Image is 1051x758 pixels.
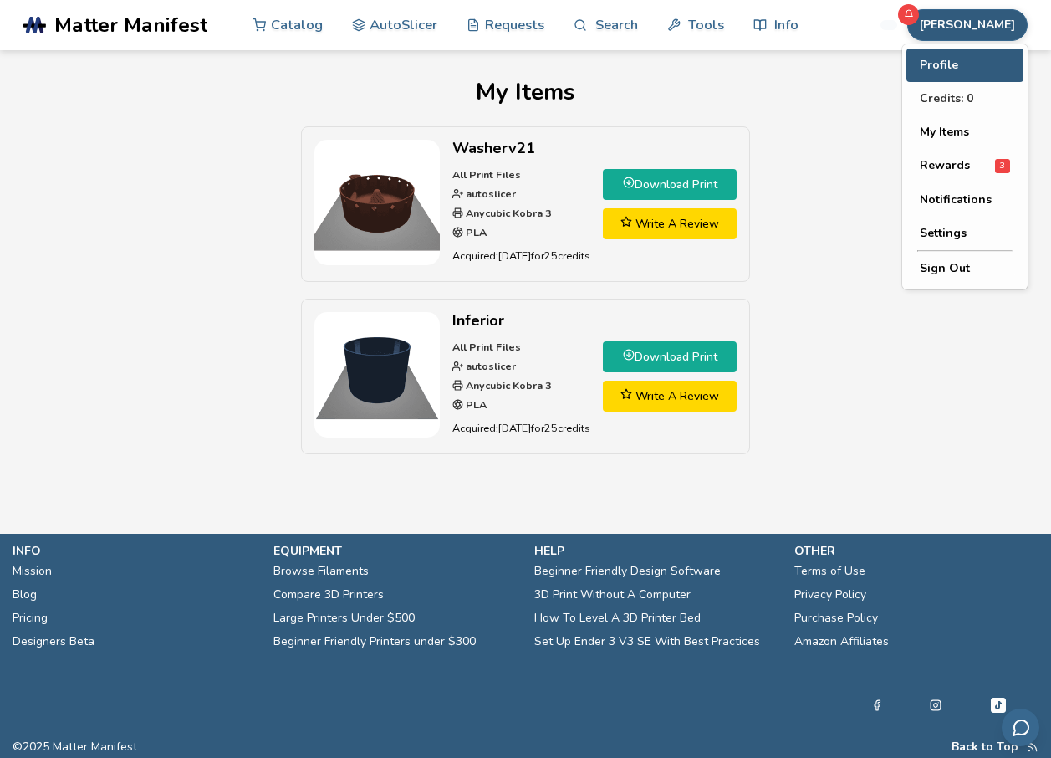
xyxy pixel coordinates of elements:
span: Matter Manifest [54,13,207,37]
p: Acquired: [DATE] for 25 credits [452,419,590,437]
h1: My Items [23,79,1028,105]
strong: All Print Files [452,340,521,354]
button: Profile [906,49,1023,82]
div: [PERSON_NAME] [902,44,1028,289]
span: 3 [995,159,1010,173]
a: Beginner Friendly Design Software [534,560,721,583]
button: Sign Out [906,252,1023,285]
a: Pricing [13,607,48,630]
p: other [794,542,1038,560]
button: Send feedback via email [1002,709,1039,746]
strong: Anycubic Kobra 3 [463,378,552,392]
span: Notifications [920,193,992,207]
a: Set Up Ender 3 V3 SE With Best Practices [534,630,760,653]
a: Beginner Friendly Printers under $300 [273,630,476,653]
p: help [534,542,778,560]
a: Purchase Policy [794,607,878,630]
a: How To Level A 3D Printer Bed [534,607,701,630]
button: My Items [906,115,1023,149]
p: info [13,542,257,560]
img: Inferior [314,312,440,438]
a: 3D Print Without A Computer [534,583,691,607]
a: Large Printers Under $500 [273,607,415,630]
a: Write A Review [603,381,737,412]
a: Tiktok [988,695,1008,715]
button: [PERSON_NAME] [907,9,1028,41]
a: Compare 3D Printers [273,583,384,607]
a: RSS Feed [1027,740,1038,754]
button: Back to Top [952,740,1018,754]
p: equipment [273,542,518,560]
h2: Washerv21 [452,140,590,157]
a: Download Print [603,341,737,372]
p: Acquired: [DATE] for 25 credits [452,247,590,264]
a: Blog [13,583,37,607]
button: Credits: 0 [906,82,1023,115]
a: Facebook [871,695,883,715]
img: Washerv21 [314,140,440,265]
a: Designers Beta [13,630,94,653]
a: Privacy Policy [794,583,866,607]
button: Settings [906,217,1023,250]
a: Download Print [603,169,737,200]
a: Mission [13,560,52,583]
a: Terms of Use [794,560,865,583]
a: Browse Filaments [273,560,369,583]
a: Amazon Affiliates [794,630,889,653]
span: © 2025 Matter Manifest [13,740,137,754]
strong: PLA [463,397,487,412]
strong: autoslicer [463,187,516,201]
span: Rewards [920,159,970,172]
strong: PLA [463,225,487,239]
strong: Anycubic Kobra 3 [463,206,552,220]
strong: autoslicer [463,359,516,373]
h2: Inferior [452,312,590,330]
strong: All Print Files [452,167,521,182]
a: Instagram [930,695,941,715]
a: Write A Review [603,208,737,239]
